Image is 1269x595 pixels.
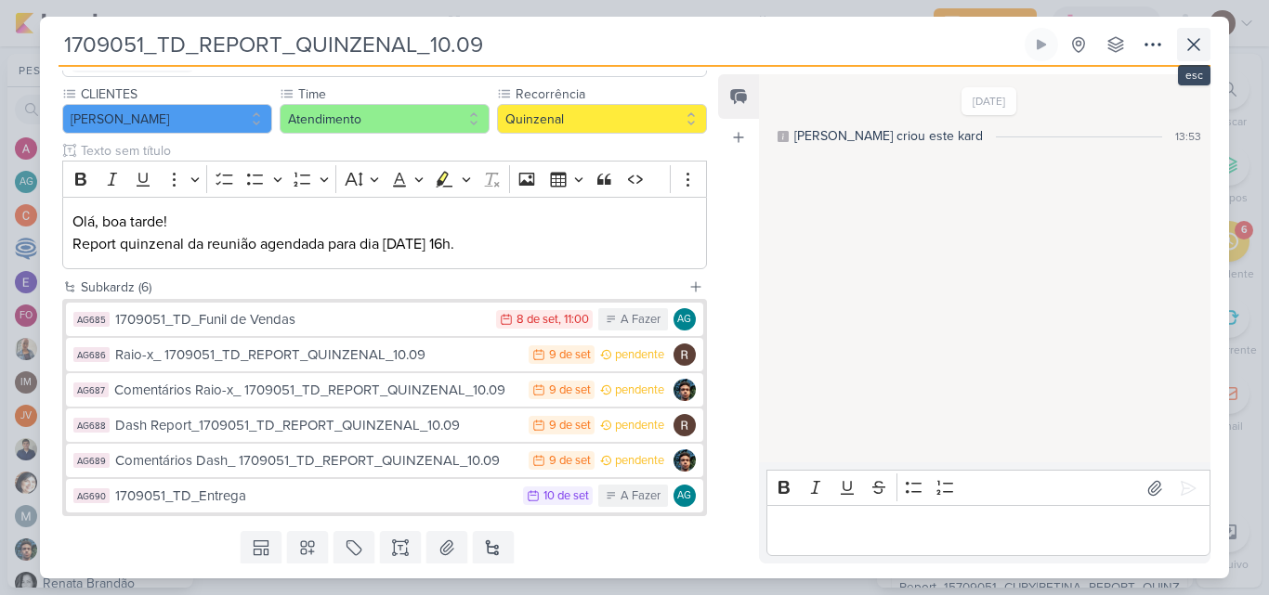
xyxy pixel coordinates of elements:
div: A Fazer [621,487,661,506]
button: AG686 Raio-x_ 1709051_TD_REPORT_QUINZENAL_10.09 9 de set pendente [66,338,703,371]
div: 9 de set [549,384,591,396]
div: AG686 [73,347,110,362]
div: 1709051_TD_Funil de Vendas [115,309,487,330]
div: 9 de set [549,349,591,361]
div: AG685 [73,312,110,327]
div: Comentários Raio-x_ 1709051_TD_REPORT_QUINZENAL_10.09 [114,380,519,401]
div: AG690 [73,488,110,503]
label: Time [296,84,490,104]
div: Editor toolbar [766,470,1210,506]
button: AG685 1709051_TD_Funil de Vendas 8 de set , 11:00 A Fazer AG [66,303,703,336]
div: Dash Report_1709051_TD_REPORT_QUINZENAL_10.09 [115,415,519,436]
div: 1709051_TD_Entrega [115,485,514,507]
div: 10 de set [543,490,589,502]
p: AG [677,491,691,501]
div: [PERSON_NAME] criou este kard [794,126,983,146]
div: AG689 [73,453,110,468]
button: AG690 1709051_TD_Entrega 10 de set A Fazer AG [66,479,703,512]
div: Editor editing area: main [766,505,1210,556]
img: Rafael Dornelles [674,343,696,366]
label: CLIENTES [79,84,272,104]
div: AG688 [73,418,110,433]
div: AG687 [73,382,109,397]
button: Atendimento [280,104,490,134]
div: Subkardz (6) [81,278,681,297]
div: Aline Gimenez Graciano [674,308,696,330]
p: AG [677,315,691,325]
button: AG687 Comentários Raio-x_ 1709051_TD_REPORT_QUINZENAL_10.09 9 de set pendente [66,373,703,407]
div: 13:53 [1175,128,1201,145]
button: AG689 Comentários Dash_ 1709051_TD_REPORT_QUINZENAL_10.09 9 de set pendente [66,444,703,477]
img: Nelito Junior [674,379,696,401]
button: AG688 Dash Report_1709051_TD_REPORT_QUINZENAL_10.09 9 de set pendente [66,408,703,442]
input: Texto sem título [77,141,707,161]
div: Editor toolbar [62,161,707,197]
label: Recorrência [514,84,707,104]
div: esc [1178,65,1210,85]
div: Editor editing area: main [62,197,707,270]
div: A Fazer [621,311,661,330]
div: , 11:00 [558,314,589,326]
div: Ligar relógio [1034,37,1049,52]
p: Olá, boa tarde! Report quinzenal da reunião agendada para dia [DATE] 16h. [72,211,697,255]
img: Nelito Junior [674,449,696,472]
div: 8 de set [517,314,558,326]
div: 9 de set [549,420,591,432]
div: Raio-x_ 1709051_TD_REPORT_QUINZENAL_10.09 [115,344,519,366]
img: Rafael Dornelles [674,414,696,436]
button: [PERSON_NAME] [62,104,272,134]
div: Comentários Dash_ 1709051_TD_REPORT_QUINZENAL_10.09 [115,450,519,472]
input: Kard Sem Título [59,28,1021,61]
div: 9 de set [549,455,591,467]
div: Aline Gimenez Graciano [674,485,696,507]
button: Quinzenal [497,104,707,134]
